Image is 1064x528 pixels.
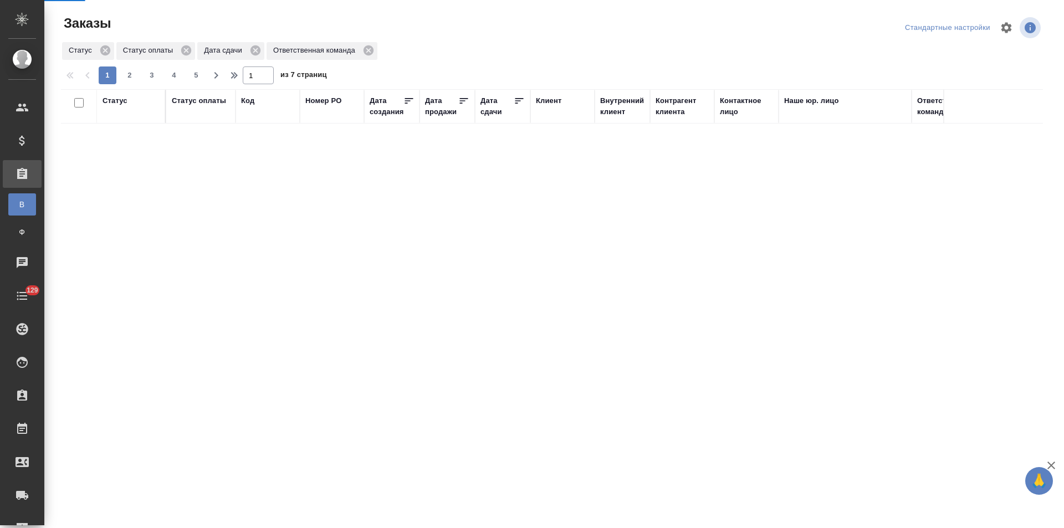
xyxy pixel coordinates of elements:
p: Ответственная команда [273,45,359,56]
span: В [14,199,30,210]
div: Дата сдачи [480,95,514,117]
button: 5 [187,66,205,84]
button: 🙏 [1025,467,1053,495]
p: Дата сдачи [204,45,246,56]
div: Контактное лицо [720,95,773,117]
div: Наше юр. лицо [784,95,839,106]
div: Статус [62,42,114,60]
span: 129 [20,285,45,296]
div: Код [241,95,254,106]
span: Настроить таблицу [993,14,1020,41]
span: 3 [143,70,161,81]
button: 2 [121,66,139,84]
span: Ф [14,227,30,238]
div: Статус оплаты [116,42,195,60]
span: 5 [187,70,205,81]
span: Посмотреть информацию [1020,17,1043,38]
div: split button [902,19,993,37]
div: Дата сдачи [197,42,264,60]
p: Статус оплаты [123,45,177,56]
div: Дата создания [370,95,403,117]
a: 129 [3,282,42,310]
span: 2 [121,70,139,81]
span: из 7 страниц [280,68,327,84]
button: 3 [143,66,161,84]
div: Дата продажи [425,95,458,117]
div: Контрагент клиента [656,95,709,117]
div: Статус [103,95,127,106]
div: Ответственная команда [917,95,972,117]
span: 🙏 [1030,469,1048,493]
a: Ф [8,221,36,243]
div: Внутренний клиент [600,95,644,117]
a: В [8,193,36,216]
div: Номер PO [305,95,341,106]
div: Статус оплаты [172,95,226,106]
div: Клиент [536,95,561,106]
div: Ответственная команда [267,42,377,60]
p: Статус [69,45,96,56]
span: 4 [165,70,183,81]
span: Заказы [61,14,111,32]
button: 4 [165,66,183,84]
